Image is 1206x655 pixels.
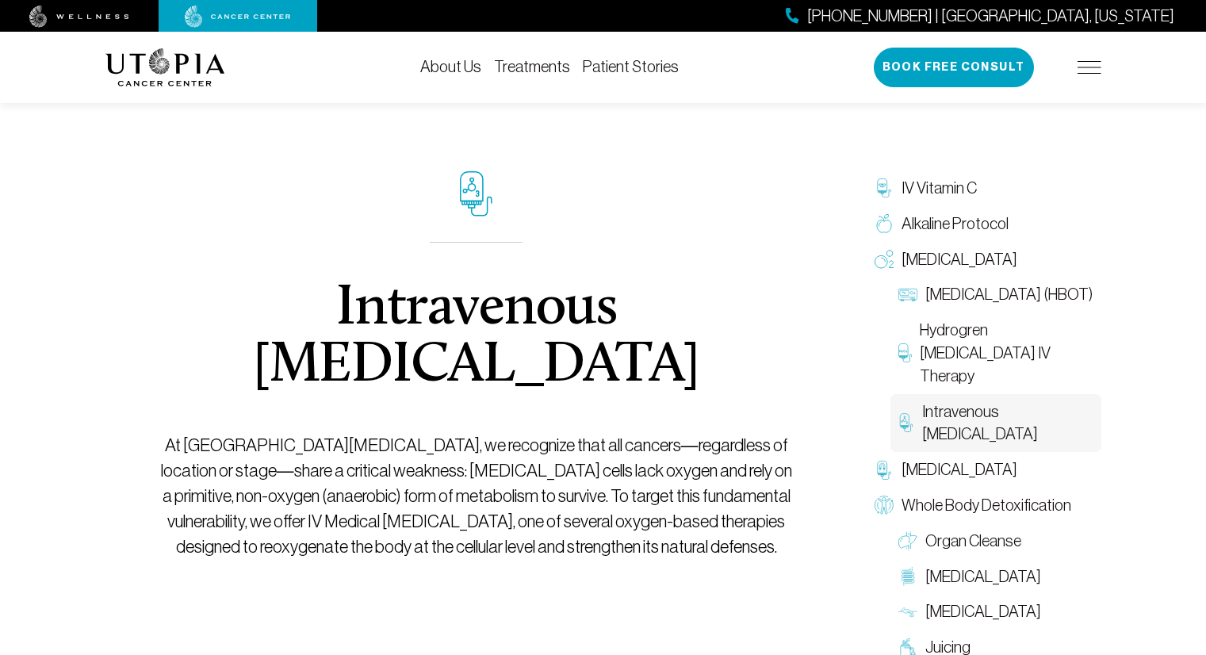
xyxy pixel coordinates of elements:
img: IV Vitamin C [875,178,894,197]
span: [MEDICAL_DATA] [925,565,1041,588]
span: [MEDICAL_DATA] [902,248,1017,271]
a: Alkaline Protocol [867,206,1101,242]
a: IV Vitamin C [867,170,1101,206]
a: [PHONE_NUMBER] | [GEOGRAPHIC_DATA], [US_STATE] [786,5,1174,28]
img: icon [460,170,492,216]
a: [MEDICAL_DATA] [867,242,1101,278]
a: Hydrogren [MEDICAL_DATA] IV Therapy [890,312,1101,393]
img: cancer center [185,6,291,28]
span: Hydrogren [MEDICAL_DATA] IV Therapy [920,319,1093,387]
img: Chelation Therapy [875,461,894,480]
img: Alkaline Protocol [875,214,894,233]
a: [MEDICAL_DATA] [890,594,1101,630]
span: Whole Body Detoxification [902,494,1071,517]
a: Patient Stories [583,58,679,75]
img: wellness [29,6,129,28]
span: [MEDICAL_DATA] [925,600,1041,623]
button: Book Free Consult [874,48,1034,87]
img: icon-hamburger [1078,61,1101,74]
span: [MEDICAL_DATA] [902,458,1017,481]
a: Organ Cleanse [890,523,1101,559]
h1: Intravenous [MEDICAL_DATA] [160,281,792,395]
img: Hydrogren Peroxide IV Therapy [898,343,912,362]
a: [MEDICAL_DATA] [867,452,1101,488]
span: [PHONE_NUMBER] | [GEOGRAPHIC_DATA], [US_STATE] [807,5,1174,28]
img: Hyperbaric Oxygen Therapy (HBOT) [898,285,917,305]
span: [MEDICAL_DATA] (HBOT) [925,283,1093,306]
img: logo [105,48,225,86]
span: Intravenous [MEDICAL_DATA] [922,400,1093,446]
img: Whole Body Detoxification [875,496,894,515]
p: At [GEOGRAPHIC_DATA][MEDICAL_DATA], we recognize that all cancers—regardless of location or stage... [160,433,792,559]
img: Organ Cleanse [898,531,917,550]
a: About Us [420,58,481,75]
span: IV Vitamin C [902,177,977,200]
a: Whole Body Detoxification [867,488,1101,523]
span: Organ Cleanse [925,530,1021,553]
img: Intravenous Ozone Therapy [898,413,915,432]
span: Alkaline Protocol [902,213,1009,236]
img: Oxygen Therapy [875,250,894,269]
img: Lymphatic Massage [898,603,917,622]
a: [MEDICAL_DATA] [890,559,1101,595]
a: Intravenous [MEDICAL_DATA] [890,394,1101,453]
a: [MEDICAL_DATA] (HBOT) [890,277,1101,312]
a: Treatments [494,58,570,75]
img: Colon Therapy [898,567,917,586]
